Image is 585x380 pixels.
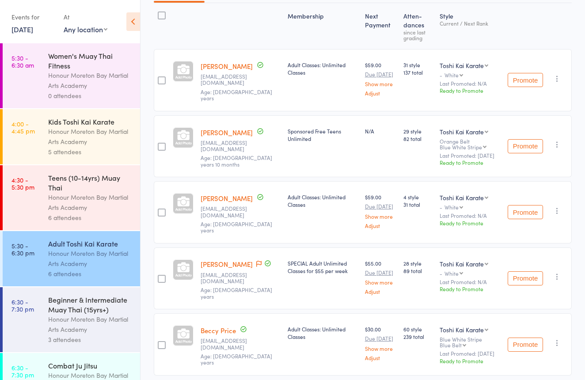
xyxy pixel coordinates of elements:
div: Honour Moreton Bay Martial Arts Academy [48,314,133,334]
span: 28 style [403,259,433,267]
a: Beccy Price [201,326,236,335]
a: Show more [365,81,396,87]
div: 5 attendees [48,147,133,157]
div: 6 attendees [48,213,133,223]
div: Combat Ju Jitsu [48,361,133,370]
a: 4:00 -4:45 pmKids Toshi Kai KarateHonour Moreton Bay Martial Arts Academy5 attendees [3,109,140,164]
div: Kids Toshi Kai Karate [48,117,133,126]
a: [PERSON_NAME] [201,259,253,269]
div: Blue Belt [440,342,462,348]
span: 31 total [403,201,433,208]
button: Promote [508,271,543,285]
span: Age: [DEMOGRAPHIC_DATA] years [201,352,272,366]
time: 5:30 - 6:30 pm [11,242,34,256]
div: Style [436,7,504,45]
a: [DATE] [11,24,33,34]
div: Current / Next Rank [440,20,501,26]
span: 31 style [403,61,433,68]
a: Show more [365,279,396,285]
div: $59.00 [365,193,396,228]
div: Honour Moreton Bay Martial Arts Academy [48,248,133,269]
a: Adjust [365,223,396,228]
time: 6:30 - 7:30 pm [11,364,34,378]
small: Due [DATE] [365,270,396,276]
small: heidimunro29@icloud.com [201,140,281,152]
div: N/A [365,127,396,135]
div: SPECIAL Adult Unlimited Classes for $55 per week [288,259,357,274]
div: White [444,270,459,276]
span: 60 style [403,325,433,333]
div: since last grading [403,29,433,41]
div: White [444,204,459,210]
a: 6:30 -7:30 pmBeginner & Intermediate Muay Thai (15yrs+)Honour Moreton Bay Martial Arts Academy3 a... [3,287,140,352]
span: 4 style [403,193,433,201]
small: Last Promoted: N/A [440,213,501,219]
div: Sponsored Free Teens Unlimited [288,127,357,142]
a: 5:30 -6:30 amWomen's Muay Thai FitnessHonour Moreton Bay Martial Arts Academy0 attendees [3,43,140,108]
span: Age: [DEMOGRAPHIC_DATA] years [201,220,272,234]
div: Atten­dances [400,7,437,45]
time: 6:30 - 7:30 pm [11,298,34,312]
span: 82 total [403,135,433,142]
div: 6 attendees [48,269,133,279]
div: Adult Toshi Kai Karate [48,239,133,248]
div: White [444,72,459,78]
small: Due [DATE] [365,335,396,342]
div: 3 attendees [48,334,133,345]
div: At [64,10,107,24]
small: Last Promoted: N/A [440,279,501,285]
span: 239 total [403,333,433,340]
div: - [440,270,501,276]
small: Due [DATE] [365,71,396,77]
small: Jamahlm@gmail.com [201,272,281,285]
span: Age: [DEMOGRAPHIC_DATA] years [201,286,272,300]
button: Promote [508,205,543,219]
div: Honour Moreton Bay Martial Arts Academy [48,192,133,213]
div: Toshi Kai Karate [440,127,484,136]
a: 5:30 -6:30 pmAdult Toshi Kai KarateHonour Moreton Bay Martial Arts Academy6 attendees [3,231,140,286]
a: 4:30 -5:30 pmTeens (10-14yrs) Muay ThaiHonour Moreton Bay Martial Arts Academy6 attendees [3,165,140,230]
div: Women's Muay Thai Fitness [48,51,133,70]
div: Orange Belt [440,138,501,150]
span: Age: [DEMOGRAPHIC_DATA] years [201,88,272,102]
div: Honour Moreton Bay Martial Arts Academy [48,70,133,91]
div: Membership [284,7,361,45]
small: Last Promoted: N/A [440,80,501,87]
small: Last Promoted: [DATE] [440,350,501,357]
a: Adjust [365,90,396,96]
div: $59.00 [365,61,396,96]
div: Ready to Promote [440,159,501,166]
div: Ready to Promote [440,219,501,227]
span: Age: [DEMOGRAPHIC_DATA] years 10 months [201,154,272,167]
div: Adult Classes: Unlimited Classes [288,193,357,208]
span: 89 total [403,267,433,274]
a: Show more [365,346,396,351]
small: ShadowlessMonkey5221@gmail.com [201,73,281,86]
div: Toshi Kai Karate [440,259,484,268]
div: Toshi Kai Karate [440,61,484,70]
span: 137 total [403,68,433,76]
small: Due [DATE] [365,203,396,209]
time: 4:00 - 4:45 pm [11,120,35,134]
button: Promote [508,139,543,153]
button: Promote [508,73,543,87]
div: - [440,204,501,210]
a: [PERSON_NAME] [201,194,253,203]
div: Adult Classes: Unlimited Classes [288,61,357,76]
div: 0 attendees [48,91,133,101]
div: $55.00 [365,259,396,294]
a: Adjust [365,289,396,294]
div: Teens (10-14yrs) Muay Thai [48,173,133,192]
div: Next Payment [361,7,400,45]
div: Any location [64,24,107,34]
small: hamioramurray@gmail.com [201,205,281,218]
a: [PERSON_NAME] [201,61,253,71]
a: [PERSON_NAME] [201,128,253,137]
div: Ready to Promote [440,357,501,365]
div: Ready to Promote [440,87,501,94]
div: Blue White Stripe [440,144,482,150]
div: Toshi Kai Karate [440,325,484,334]
span: 29 style [403,127,433,135]
time: 5:30 - 6:30 am [11,54,34,68]
div: Ready to Promote [440,285,501,293]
